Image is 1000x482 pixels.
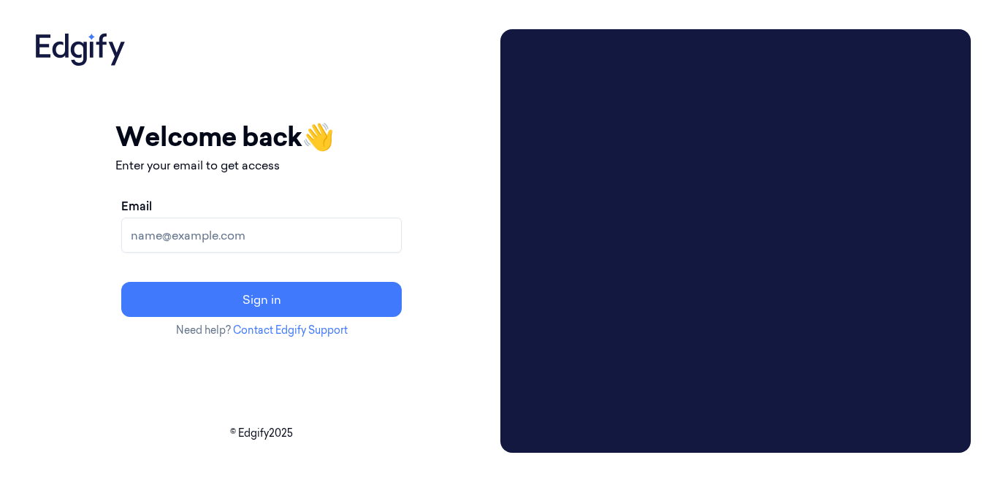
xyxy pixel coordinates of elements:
p: Enter your email to get access [115,156,408,174]
button: Sign in [121,282,402,317]
label: Email [121,197,152,215]
input: name@example.com [121,218,402,253]
a: Contact Edgify Support [233,324,348,337]
p: © Edgify 2025 [29,426,495,441]
p: Need help? [115,323,408,338]
h1: Welcome back 👋 [115,117,408,156]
